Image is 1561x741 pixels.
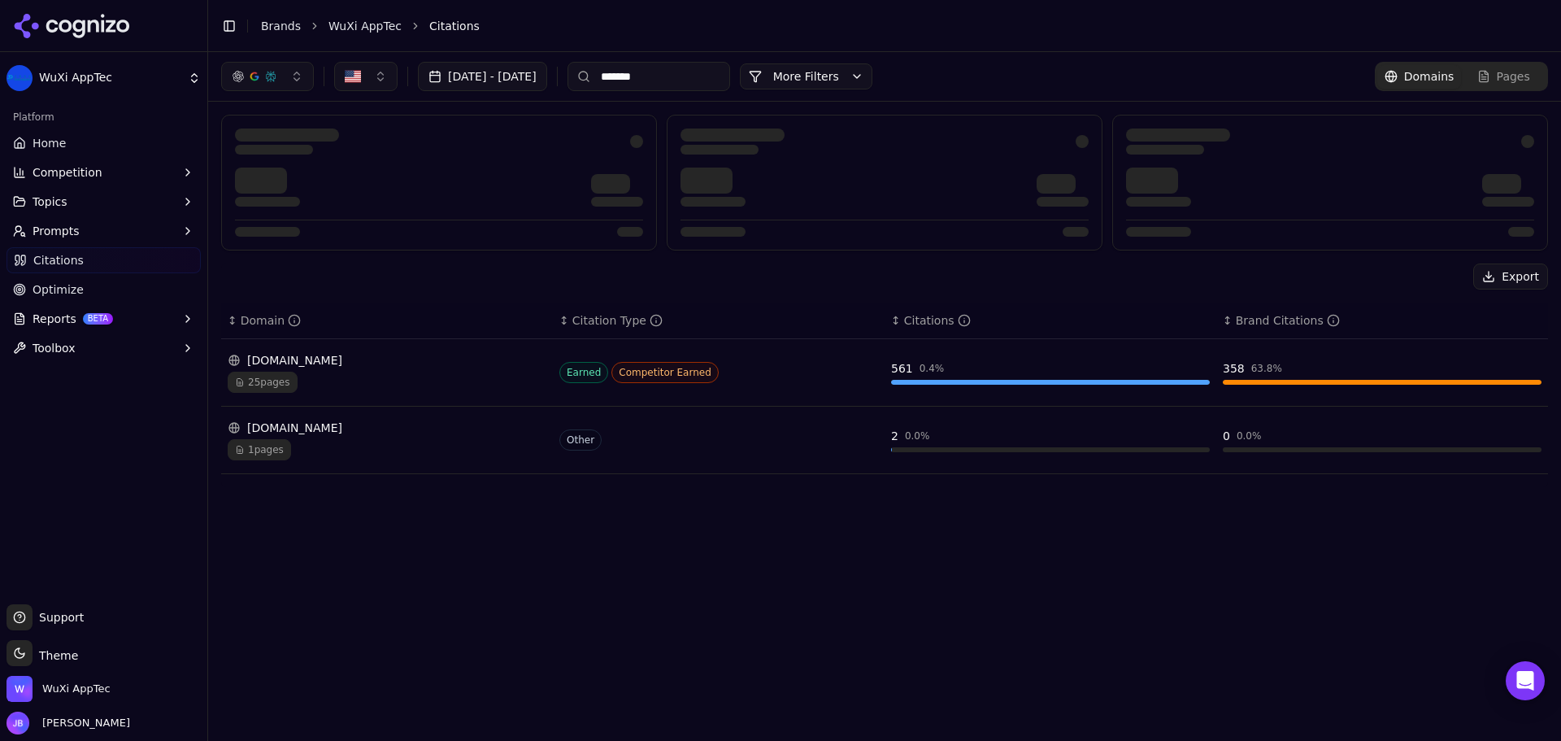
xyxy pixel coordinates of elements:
div: [DOMAIN_NAME] [228,352,546,368]
button: Export [1473,264,1548,290]
div: ↕Citation Type [559,312,878,329]
span: 1 pages [228,439,291,460]
div: 0 [1223,428,1230,444]
div: [DOMAIN_NAME] [228,420,546,436]
button: Topics [7,189,201,215]
span: WuXi AppTec [39,71,181,85]
span: Citations [33,252,84,268]
div: Domain [241,312,301,329]
span: Toolbox [33,340,76,356]
div: 63.8 % [1251,362,1282,375]
span: [PERSON_NAME] [36,716,130,730]
a: Home [7,130,201,156]
button: [DATE] - [DATE] [418,62,547,91]
span: Prompts [33,223,80,239]
span: 25 pages [228,372,298,393]
a: Citations [7,247,201,273]
span: Home [33,135,66,151]
div: 0.0 % [1237,429,1262,442]
nav: breadcrumb [261,18,1515,34]
div: 0.0 % [905,429,930,442]
button: ReportsBETA [7,306,201,332]
div: 358 [1223,360,1245,377]
span: Optimize [33,281,84,298]
span: WuXi AppTec [42,682,111,696]
img: WuXi AppTec [7,65,33,91]
button: Open organization switcher [7,676,111,702]
div: ↕Brand Citations [1223,312,1541,329]
div: Brand Citations [1236,312,1340,329]
button: Toolbox [7,335,201,361]
button: Open user button [7,712,130,734]
img: Josef Bookert [7,712,29,734]
th: totalCitationCount [885,303,1216,339]
div: Platform [7,104,201,130]
div: ↕Citations [891,312,1210,329]
span: Earned [559,362,608,383]
div: 561 [891,360,913,377]
div: Data table [221,303,1548,474]
a: Optimize [7,277,201,303]
div: ↕Domain [228,312,546,329]
button: Competition [7,159,201,185]
a: Brands [261,20,301,33]
span: Citations [429,18,480,34]
span: Reports [33,311,76,327]
div: Citations [904,312,971,329]
div: 0.4 % [920,362,945,375]
div: 2 [891,428,898,444]
button: Prompts [7,218,201,244]
span: Topics [33,194,67,210]
div: Citation Type [572,312,663,329]
div: Open Intercom Messenger [1506,661,1545,700]
span: Support [33,609,84,625]
img: WuXi AppTec [7,676,33,702]
span: Theme [33,649,78,662]
span: Domains [1404,68,1454,85]
span: Pages [1497,68,1530,85]
button: More Filters [740,63,872,89]
th: citationTypes [553,303,885,339]
span: Competitor Earned [611,362,719,383]
th: brandCitationCount [1216,303,1548,339]
th: domain [221,303,553,339]
span: BETA [83,313,113,325]
a: WuXi AppTec [328,18,402,34]
span: Competition [33,164,102,181]
img: United States [345,68,361,85]
span: Other [559,429,602,451]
